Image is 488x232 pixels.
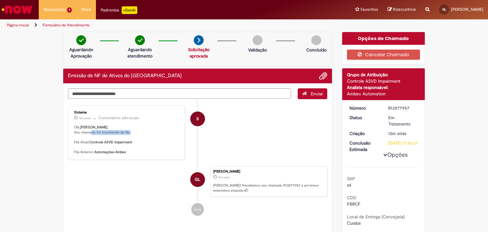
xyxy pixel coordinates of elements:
[213,183,324,193] p: [PERSON_NAME]! Recebemos seu chamado R13577957 e em breve estaremos atuando.
[347,78,420,84] div: Controle ASVD Impairment
[81,6,91,13] span: More
[298,88,327,99] button: Enviar
[442,7,446,11] span: GL
[347,214,405,220] b: Local de Entrega (Cervejaria)
[195,172,200,187] span: GL
[347,72,420,78] div: Grupo de Atribuição:
[74,111,180,114] div: Sistema
[347,91,420,97] div: Ambev Automation
[388,7,416,13] a: Rascunhos
[94,150,126,154] b: Automações Ambev
[44,6,66,13] span: Requisições
[68,88,291,99] textarea: Digite sua mensagem aqui...
[388,131,406,136] span: 12m atrás
[76,35,86,45] img: check-circle-green.png
[345,114,384,121] dt: Status
[135,35,145,45] img: check-circle-green.png
[361,6,378,13] span: Favoritos
[7,23,29,28] a: Página inicial
[68,99,327,222] ul: Histórico de tíquete
[347,50,420,60] button: Cancelar Chamado
[451,7,483,12] span: [PERSON_NAME]
[388,105,418,111] div: R13577957
[89,140,132,145] b: Controle ASVD Impairment
[253,35,262,45] img: img-circle-grey.png
[68,73,182,79] h2: Emissão de NF de Ativos do ASVD Histórico de tíquete
[388,114,418,127] div: Em Tratamento
[342,32,425,45] div: Opções do Chamado
[125,46,155,59] p: Aguardando atendimento
[218,175,230,179] time: 29/09/2025 15:56:14
[190,172,205,187] div: GABRIELLE LIMA
[388,140,418,146] div: [DATE] 17:56:17
[218,175,230,179] span: 12m atrás
[122,6,137,14] p: +GenAi
[43,23,90,28] a: Formulário de Atendimento
[101,6,137,14] div: Padroniza
[79,116,91,120] time: 29/09/2025 15:56:19
[213,170,324,174] div: [PERSON_NAME]
[306,47,327,53] p: Concluído
[194,35,204,45] img: arrow-next.png
[248,47,267,53] p: Validação
[188,47,210,59] a: Solicitação aprovada
[347,220,361,226] span: Cuiabá
[347,201,360,207] span: PBRCF
[347,182,351,188] span: s4
[347,195,356,201] b: CDD
[79,116,91,120] span: 12m atrás
[347,176,355,181] b: SAP
[68,166,327,197] li: GABRIELLE LIMA
[311,91,323,97] span: Enviar
[388,131,406,136] time: 29/09/2025 15:56:14
[311,35,321,45] img: img-circle-grey.png
[98,115,139,121] small: Comentários adicionais
[388,130,418,137] div: 29/09/2025 15:56:14
[67,7,72,13] span: 1
[196,111,199,126] span: S
[345,105,384,111] dt: Número
[1,3,33,16] img: ServiceNow
[345,140,384,153] dt: Conclusão Estimada
[190,112,205,126] div: System
[319,72,327,80] button: Adicionar anexos
[393,6,416,12] span: Rascunhos
[345,130,384,137] dt: Criação
[80,125,107,130] b: [PERSON_NAME]
[5,19,321,31] ul: Trilhas de página
[66,46,97,59] p: Aguardando Aprovação
[347,84,420,91] div: Analista responsável:
[74,125,180,155] p: Olá, , Seu chamado foi transferido de fila. Fila Atual: Fila Anterior:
